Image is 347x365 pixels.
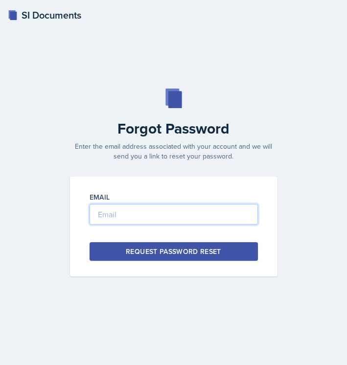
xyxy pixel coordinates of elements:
[126,247,221,256] div: Request Password Reset
[90,242,258,261] button: Request Password Reset
[90,192,110,202] label: Email
[64,141,283,161] p: Enter the email address associated with your account and we will send you a link to reset your pa...
[90,204,258,225] input: Email
[8,8,81,23] a: SI Documents
[64,120,283,137] h2: Forgot Password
